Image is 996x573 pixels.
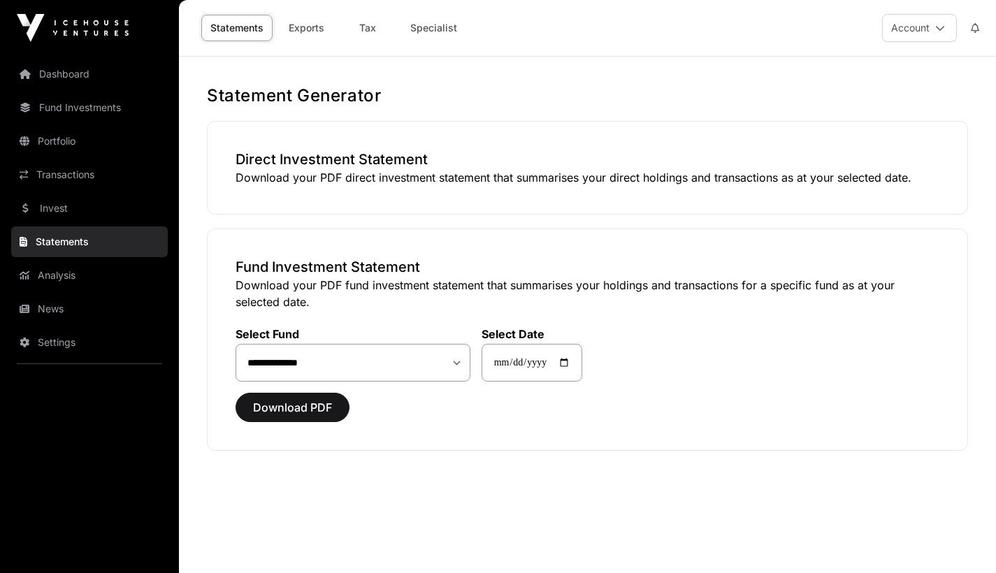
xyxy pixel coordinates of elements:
[236,169,939,186] p: Download your PDF direct investment statement that summarises your direct holdings and transactio...
[11,260,168,291] a: Analysis
[236,150,939,169] h3: Direct Investment Statement
[236,407,349,421] a: Download PDF
[11,226,168,257] a: Statements
[882,14,957,42] button: Account
[11,92,168,123] a: Fund Investments
[926,506,996,573] iframe: Chat Widget
[11,126,168,157] a: Portfolio
[236,327,470,341] label: Select Fund
[253,399,332,416] span: Download PDF
[11,293,168,324] a: News
[236,257,939,277] h3: Fund Investment Statement
[236,277,939,310] p: Download your PDF fund investment statement that summarises your holdings and transactions for a ...
[11,193,168,224] a: Invest
[401,15,466,41] a: Specialist
[482,327,582,341] label: Select Date
[11,327,168,358] a: Settings
[11,159,168,190] a: Transactions
[278,15,334,41] a: Exports
[236,393,349,422] button: Download PDF
[207,85,968,107] h1: Statement Generator
[11,59,168,89] a: Dashboard
[17,14,129,42] img: Icehouse Ventures Logo
[340,15,396,41] a: Tax
[201,15,273,41] a: Statements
